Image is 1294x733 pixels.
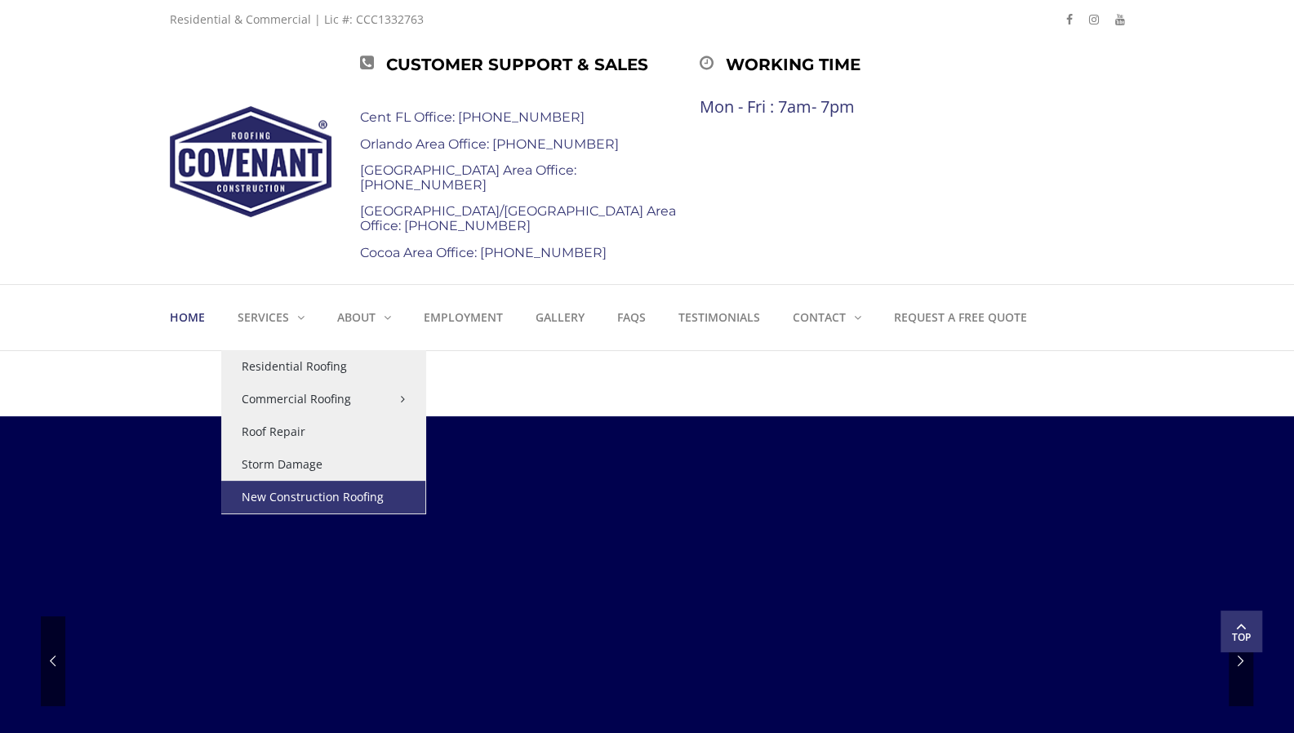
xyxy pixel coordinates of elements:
[700,51,1038,78] div: Working time
[238,309,289,325] strong: Services
[894,309,1027,325] strong: Request a Free Quote
[407,285,519,350] a: Employment
[221,448,425,481] a: Storm Damage
[337,309,376,325] strong: About
[536,309,585,325] strong: Gallery
[519,285,601,350] a: Gallery
[360,162,576,193] a: [GEOGRAPHIC_DATA] Area Office: [PHONE_NUMBER]
[776,285,878,350] a: Contact
[170,309,205,325] strong: Home
[1221,611,1261,651] a: Top
[360,109,585,125] a: Cent FL Office: [PHONE_NUMBER]
[170,106,331,217] img: Covenant Roofing and Construction, Inc.
[360,203,676,233] a: [GEOGRAPHIC_DATA]/[GEOGRAPHIC_DATA] Area Office: [PHONE_NUMBER]
[360,51,699,78] div: Customer Support & Sales
[662,285,776,350] a: Testimonials
[170,285,221,350] a: Home
[221,481,425,513] a: New Construction Roofing
[601,285,662,350] a: FAQs
[1221,629,1261,646] span: Top
[424,309,503,325] strong: Employment
[617,309,646,325] strong: FAQs
[321,285,407,350] a: About
[221,285,321,350] a: Services
[221,415,425,448] a: Roof Repair
[221,350,425,383] a: Residential Roofing
[793,309,846,325] strong: Contact
[678,309,760,325] strong: Testimonials
[878,285,1043,350] a: Request a Free Quote
[700,98,1038,116] div: Mon - Fri : 7am- 7pm
[221,383,425,415] a: Commercial Roofing
[360,136,619,152] a: Orlando Area Office: [PHONE_NUMBER]
[360,245,607,260] a: Cocoa Area Office: [PHONE_NUMBER]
